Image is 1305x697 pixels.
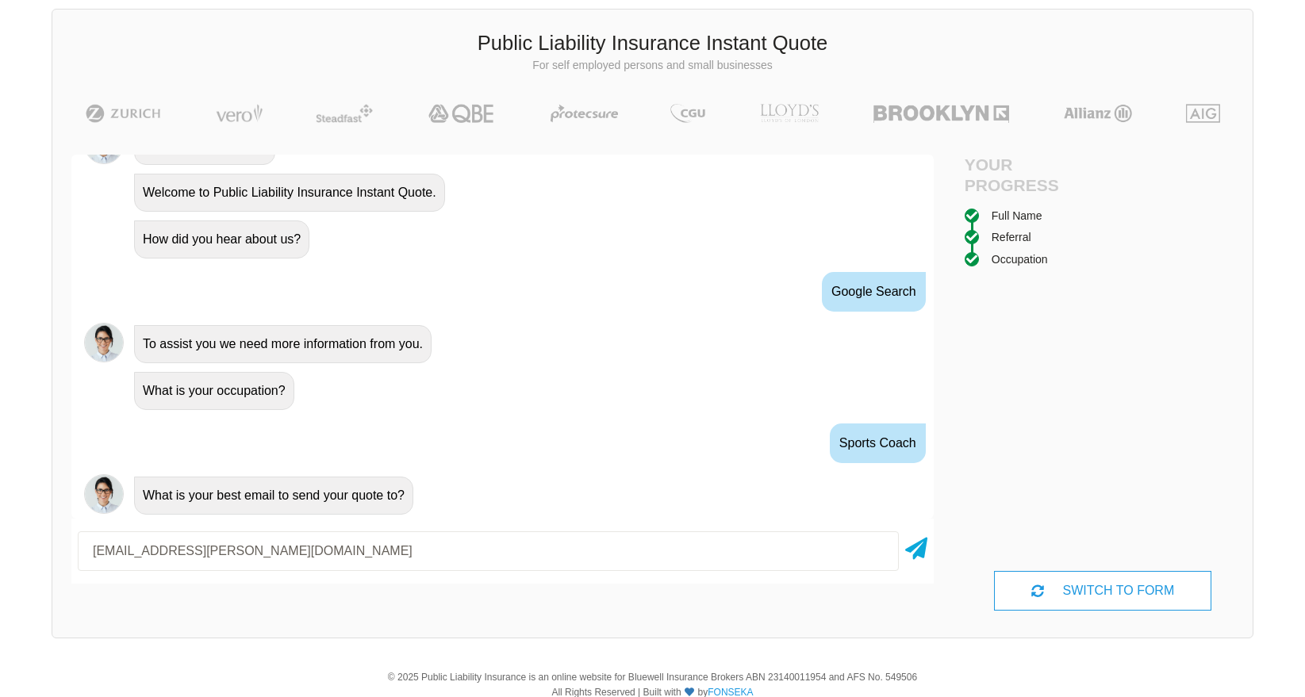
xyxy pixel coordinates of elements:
div: How did you hear about us? [134,220,309,259]
img: CGU | Public Liability Insurance [664,104,712,123]
img: Chatbot | PLI [84,474,124,514]
div: Google Search [822,272,926,312]
img: Allianz | Public Liability Insurance [1056,104,1140,123]
p: For self employed persons and small businesses [64,58,1241,74]
img: AIG | Public Liability Insurance [1180,104,1226,123]
img: Protecsure | Public Liability Insurance [544,104,624,123]
h4: Your Progress [965,155,1103,194]
img: Zurich | Public Liability Insurance [79,104,168,123]
div: Full Name [992,207,1042,224]
div: Sports Coach [830,423,926,463]
div: Referral [992,228,1031,246]
input: Your email [78,531,899,571]
img: QBE | Public Liability Insurance [419,104,505,123]
img: Vero | Public Liability Insurance [209,104,270,123]
div: SWITCH TO FORM [994,571,1211,611]
img: Chatbot | PLI [84,323,124,362]
img: Brooklyn | Public Liability Insurance [867,104,1015,123]
div: Welcome to Public Liability Insurance Instant Quote. [134,174,445,212]
img: Steadfast | Public Liability Insurance [309,104,379,123]
div: To assist you we need more information from you. [134,325,432,363]
img: LLOYD's | Public Liability Insurance [751,104,827,123]
h3: Public Liability Insurance Instant Quote [64,29,1241,58]
div: What is your best email to send your quote to? [134,477,413,515]
div: Occupation [992,251,1048,268]
div: What is your occupation? [134,372,294,410]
